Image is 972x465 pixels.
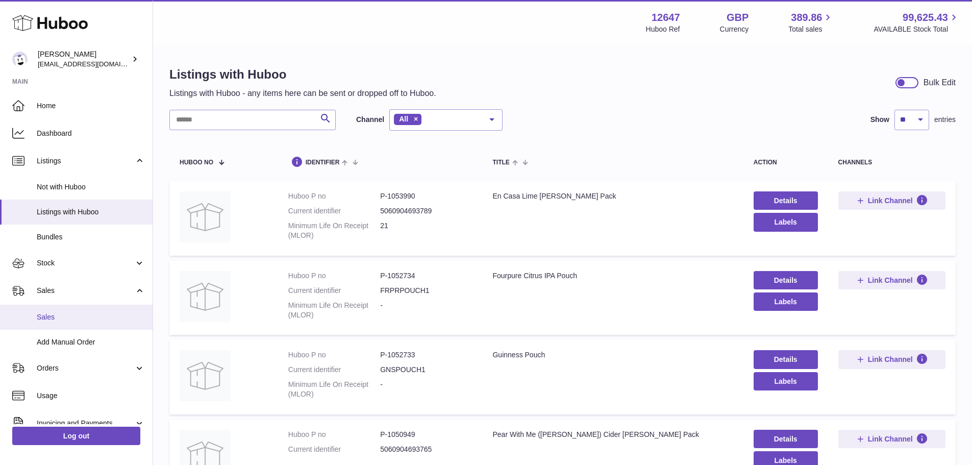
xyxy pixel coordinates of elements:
[868,434,913,444] span: Link Channel
[380,350,472,360] dd: P-1052733
[37,258,134,268] span: Stock
[380,286,472,296] dd: FRPRPOUCH1
[38,50,130,69] div: [PERSON_NAME]
[754,159,818,166] div: action
[788,11,834,34] a: 389.86 Total sales
[868,276,913,285] span: Link Channel
[288,191,380,201] dt: Huboo P no
[380,206,472,216] dd: 5060904693789
[874,11,960,34] a: 99,625.43 AVAILABLE Stock Total
[288,380,380,399] dt: Minimum Life On Receipt (MLOR)
[288,271,380,281] dt: Huboo P no
[380,301,472,320] dd: -
[37,101,145,111] span: Home
[788,25,834,34] span: Total sales
[492,350,733,360] div: Guinness Pouch
[380,380,472,399] dd: -
[38,60,150,68] span: [EMAIL_ADDRESS][DOMAIN_NAME]
[754,213,818,231] button: Labels
[12,52,28,67] img: internalAdmin-12647@internal.huboo.com
[727,11,749,25] strong: GBP
[838,191,945,210] button: Link Channel
[924,77,956,88] div: Bulk Edit
[180,350,231,401] img: Guinness Pouch
[934,115,956,125] span: entries
[180,159,213,166] span: Huboo no
[838,430,945,448] button: Link Channel
[492,430,733,439] div: Pear With Me ([PERSON_NAME]) Cider [PERSON_NAME] Pack
[380,191,472,201] dd: P-1053990
[870,115,889,125] label: Show
[720,25,749,34] div: Currency
[380,365,472,375] dd: GNSPOUCH1
[492,271,733,281] div: Fourpure Citrus IPA Pouch
[380,271,472,281] dd: P-1052734
[868,355,913,364] span: Link Channel
[37,312,145,322] span: Sales
[646,25,680,34] div: Huboo Ref
[37,391,145,401] span: Usage
[903,11,948,25] span: 99,625.43
[492,191,733,201] div: En Casa Lime [PERSON_NAME] Pack
[652,11,680,25] strong: 12647
[12,427,140,445] a: Log out
[754,350,818,369] a: Details
[874,25,960,34] span: AVAILABLE Stock Total
[169,66,436,83] h1: Listings with Huboo
[37,363,134,373] span: Orders
[288,206,380,216] dt: Current identifier
[288,350,380,360] dt: Huboo P no
[37,129,145,138] span: Dashboard
[399,115,408,123] span: All
[37,232,145,242] span: Bundles
[288,286,380,296] dt: Current identifier
[180,271,231,322] img: Fourpure Citrus IPA Pouch
[356,115,384,125] label: Channel
[37,156,134,166] span: Listings
[754,191,818,210] a: Details
[868,196,913,205] span: Link Channel
[180,191,231,242] img: En Casa Lime Pinter Pack
[37,419,134,428] span: Invoicing and Payments
[380,430,472,439] dd: P-1050949
[791,11,822,25] span: 389.86
[838,159,945,166] div: channels
[838,350,945,369] button: Link Channel
[754,430,818,448] a: Details
[754,271,818,289] a: Details
[306,159,340,166] span: identifier
[37,286,134,296] span: Sales
[380,221,472,240] dd: 21
[838,271,945,289] button: Link Channel
[37,337,145,347] span: Add Manual Order
[37,207,145,217] span: Listings with Huboo
[492,159,509,166] span: title
[754,372,818,390] button: Labels
[288,365,380,375] dt: Current identifier
[288,301,380,320] dt: Minimum Life On Receipt (MLOR)
[288,430,380,439] dt: Huboo P no
[288,221,380,240] dt: Minimum Life On Receipt (MLOR)
[169,88,436,99] p: Listings with Huboo - any items here can be sent or dropped off to Huboo.
[380,445,472,454] dd: 5060904693765
[754,292,818,311] button: Labels
[37,182,145,192] span: Not with Huboo
[288,445,380,454] dt: Current identifier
